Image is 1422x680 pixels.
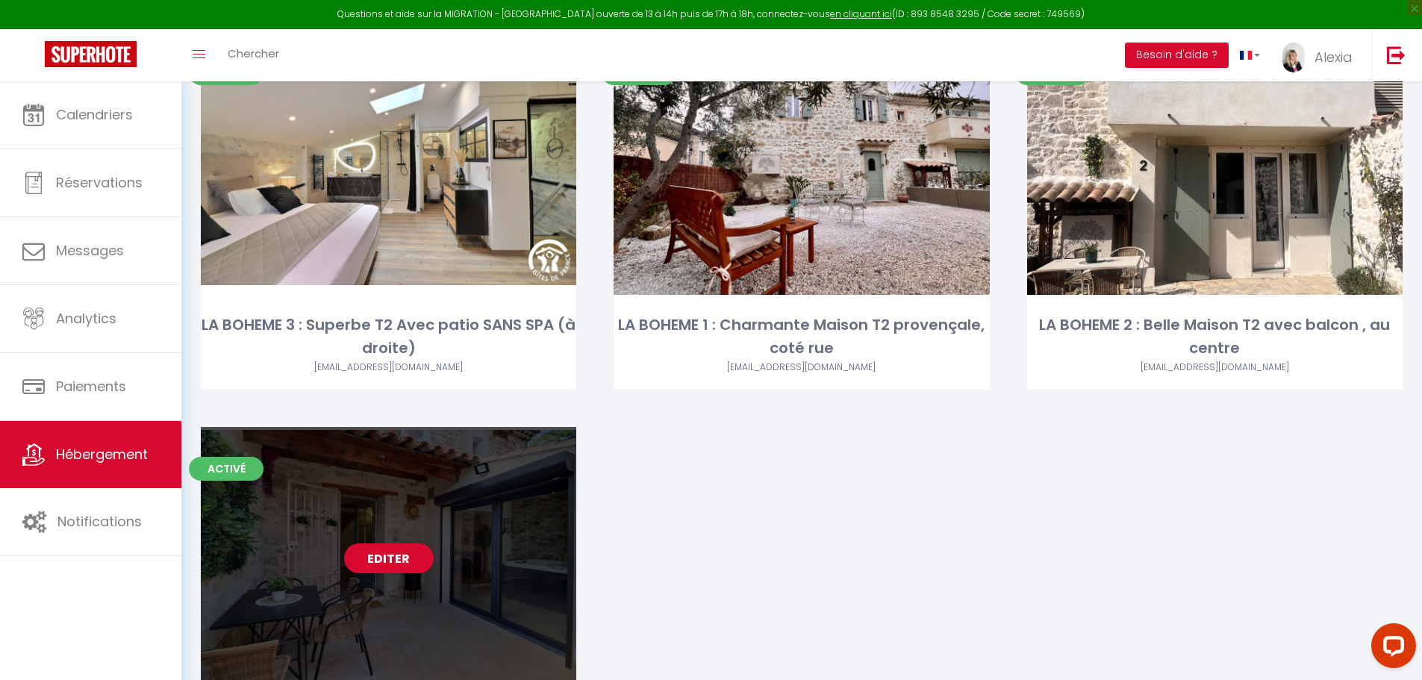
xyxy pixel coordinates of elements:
[1170,148,1259,178] a: Editer
[1315,48,1353,66] span: Alexia
[614,314,989,361] div: LA BOHEME 1 : Charmante Maison T2 provençale, coté rue
[56,105,133,124] span: Calendriers
[1271,29,1371,81] a: ... Alexia
[57,512,142,531] span: Notifications
[189,457,263,481] span: Activé
[344,148,434,178] a: Editer
[1359,617,1422,680] iframe: LiveChat chat widget
[1387,46,1406,64] img: logout
[614,361,989,375] div: Airbnb
[56,445,148,464] span: Hébergement
[56,241,124,260] span: Messages
[757,148,846,178] a: Editer
[344,543,434,573] a: Editer
[1027,361,1403,375] div: Airbnb
[1027,314,1403,361] div: LA BOHEME 2 : Belle Maison T2 avec balcon , au centre
[201,361,576,375] div: Airbnb
[1125,43,1229,68] button: Besoin d'aide ?
[228,46,279,61] span: Chercher
[56,377,126,396] span: Paiements
[56,309,116,328] span: Analytics
[216,29,290,81] a: Chercher
[45,41,137,67] img: Super Booking
[830,7,892,20] a: en cliquant ici
[1282,43,1305,72] img: ...
[56,173,143,192] span: Réservations
[201,314,576,361] div: LA BOHEME 3 : Superbe T2 Avec patio SANS SPA (à droite)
